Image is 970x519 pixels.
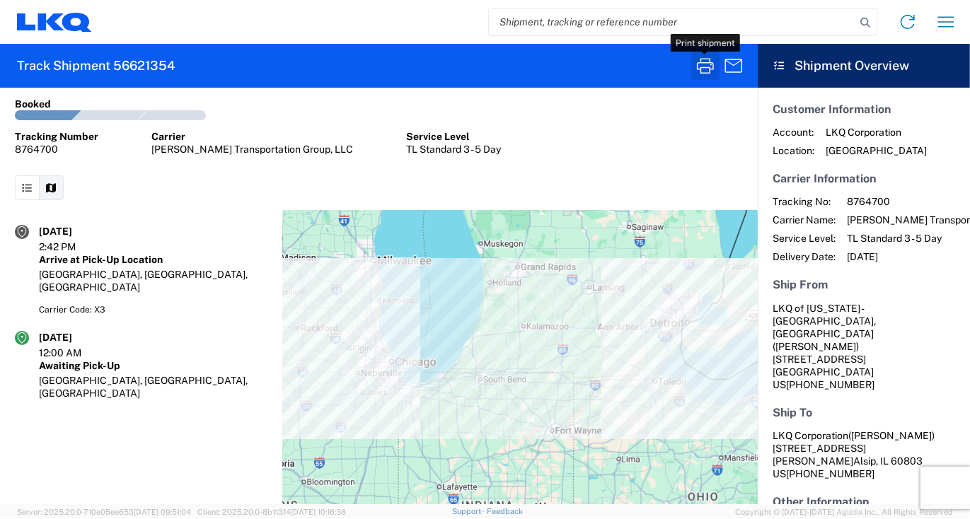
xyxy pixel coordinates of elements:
[17,57,175,74] h2: Track Shipment 56621354
[487,507,523,515] a: Feedback
[773,103,955,116] h5: Customer Information
[773,232,836,245] span: Service Level:
[773,278,955,291] h5: Ship From
[39,253,268,266] div: Arrive at Pick-Up Location
[39,359,268,372] div: Awaiting Pick-Up
[406,130,501,143] div: Service Level
[15,130,98,143] div: Tracking Number
[39,268,268,293] div: [GEOGRAPHIC_DATA], [GEOGRAPHIC_DATA], [GEOGRAPHIC_DATA]
[786,468,874,479] span: [PHONE_NUMBER]
[39,346,110,359] div: 12:00 AM
[151,143,353,156] div: [PERSON_NAME] Transportation Group, LLC
[848,430,935,441] span: ([PERSON_NAME])
[773,195,836,208] span: Tracking No:
[291,508,346,516] span: [DATE] 10:16:38
[489,8,855,35] input: Shipment, tracking or reference number
[773,214,836,226] span: Carrier Name:
[773,126,814,139] span: Account:
[15,98,51,110] div: Booked
[197,508,346,516] span: Client: 2025.20.0-8b113f4
[773,250,836,263] span: Delivery Date:
[406,143,501,156] div: TL Standard 3 - 5 Day
[39,331,110,344] div: [DATE]
[773,429,955,480] address: Alsip, IL 60803 US
[151,130,353,143] div: Carrier
[758,44,970,88] header: Shipment Overview
[826,126,927,139] span: LKQ Corporation
[773,302,955,391] address: [GEOGRAPHIC_DATA] US
[826,144,927,157] span: [GEOGRAPHIC_DATA]
[786,379,874,390] span: [PHONE_NUMBER]
[773,144,814,157] span: Location:
[39,225,110,238] div: [DATE]
[15,143,98,156] div: 8764700
[773,354,866,365] span: [STREET_ADDRESS]
[773,495,955,508] h5: Other Information
[773,172,955,185] h5: Carrier Information
[17,508,191,516] span: Server: 2025.20.0-710e05ee653
[452,507,487,515] a: Support
[735,506,953,518] span: Copyright © [DATE]-[DATE] Agistix Inc., All Rights Reserved
[39,303,268,316] div: Carrier Code: X3
[773,406,955,419] h5: Ship To
[773,341,859,352] span: ([PERSON_NAME])
[134,508,191,516] span: [DATE] 09:51:04
[39,374,268,400] div: [GEOGRAPHIC_DATA], [GEOGRAPHIC_DATA], [GEOGRAPHIC_DATA]
[773,430,935,467] span: LKQ Corporation [STREET_ADDRESS][PERSON_NAME]
[773,303,876,339] span: LKQ of [US_STATE] - [GEOGRAPHIC_DATA], [GEOGRAPHIC_DATA]
[39,240,110,253] div: 2:42 PM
